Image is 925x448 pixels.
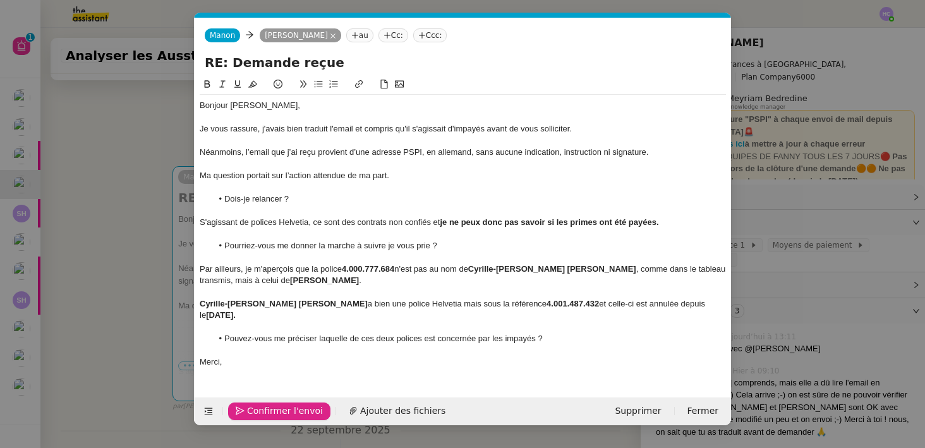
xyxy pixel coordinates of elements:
li: Pourriez-vous me donner la marche à suivre je vous prie ? [212,240,727,251]
strong: Cyrille-[PERSON_NAME] [PERSON_NAME] [200,299,368,308]
span: Supprimer [615,404,661,418]
nz-tag: [PERSON_NAME] [260,28,341,42]
div: Je vous rassure, j'avais bien traduit l'email et compris qu'il s'agissait d'impayés avant de vous... [200,123,726,135]
strong: 4.000.777.684 [342,264,394,274]
div: Bonjour [PERSON_NAME], [200,100,726,111]
button: Fermer [680,403,726,420]
nz-tag: Cc: [378,28,408,42]
strong: je ne peux donc pas savoir si les primes ont été payées. [440,217,658,227]
nz-tag: Ccc: [413,28,447,42]
strong: 4.001.487.432 [547,299,599,308]
button: Supprimer [607,403,668,420]
div: Merci, [200,356,726,368]
div: a bien une police Helvetia mais sous la référence et celle-ci est annulée depuis le [200,298,726,322]
span: Fermer [687,404,718,418]
strong: Cyrille-[PERSON_NAME] [PERSON_NAME] [468,264,636,274]
span: Manon [210,31,235,40]
div: Par ailleurs, je m'aperçois que la police n'est pas au nom de , comme dans le tableau transmis, m... [200,263,726,287]
div: Néanmoins, l’email que j’ai reçu provient d’une adresse PSPI, en allemand, sans aucune indication... [200,147,726,158]
button: Confirmer l'envoi [228,403,330,420]
button: Ajouter des fichiers [341,403,453,420]
div: S'agissant de polices Helvetia, ce sont des contrats non confiés et [200,217,726,228]
input: Subject [205,53,721,72]
nz-tag: au [346,28,373,42]
div: Ma question portait sur l’action attendue de ma part. [200,170,726,181]
span: Confirmer l'envoi [247,404,323,418]
strong: [PERSON_NAME] [290,275,359,285]
li: Pouvez-vous me préciser laquelle de ces deux polices est concernée par les impayés ? [212,333,727,344]
strong: [DATE]. [206,310,236,320]
span: Ajouter des fichiers [360,404,445,418]
li: Dois-je relancer ? [212,193,727,205]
